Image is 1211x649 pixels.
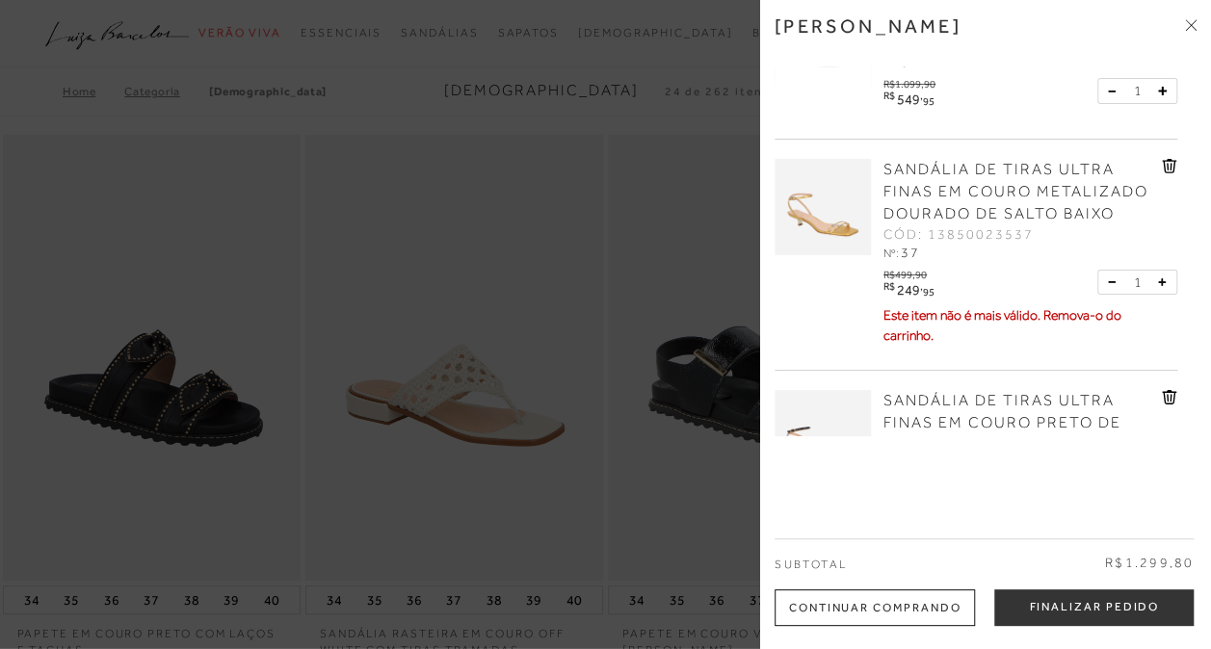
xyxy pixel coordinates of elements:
[883,73,936,90] div: R$1.099,90
[1133,81,1141,101] span: 1
[897,91,920,107] span: 549
[775,558,847,571] span: Subtotal
[1133,273,1141,293] span: 1
[920,91,934,101] i: ,
[883,264,936,280] div: R$499,90
[883,307,1121,343] span: Este item não é mais válido. Remova-o do carrinho.
[883,247,899,260] span: Nº:
[923,286,934,298] span: 95
[883,390,1157,456] a: SANDÁLIA DE TIRAS ULTRA FINAS EM COURO PRETO DE SALTO BAIXO
[775,390,871,486] img: SANDÁLIA DE TIRAS ULTRA FINAS EM COURO PRETO DE SALTO BAIXO
[901,54,920,69] span: 37
[883,159,1157,225] a: SANDÁLIA DE TIRAS ULTRA FINAS EM COURO METALIZADO DOURADO DE SALTO BAIXO
[775,159,871,255] img: SANDÁLIA DE TIRAS ULTRA FINAS EM COURO METALIZADO DOURADO DE SALTO BAIXO
[901,245,920,260] span: 37
[920,281,934,292] i: ,
[897,282,920,298] span: 249
[775,589,975,626] div: Continuar Comprando
[883,91,894,101] i: R$
[883,225,1034,245] span: CÓD: 13850023537
[775,14,961,38] h3: [PERSON_NAME]
[883,392,1121,454] span: SANDÁLIA DE TIRAS ULTRA FINAS EM COURO PRETO DE SALTO BAIXO
[883,161,1148,222] span: SANDÁLIA DE TIRAS ULTRA FINAS EM COURO METALIZADO DOURADO DE SALTO BAIXO
[994,589,1194,626] button: Finalizar Pedido
[883,281,894,292] i: R$
[1105,554,1194,573] span: R$1.299,80
[883,56,899,69] span: Nº:
[923,95,934,107] span: 95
